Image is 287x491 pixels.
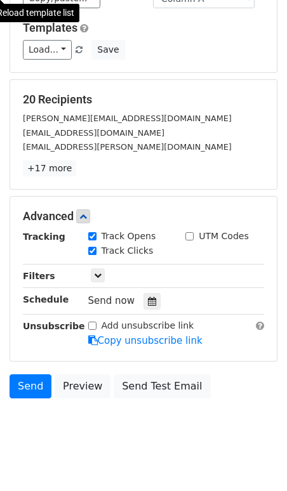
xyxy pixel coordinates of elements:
[23,209,264,223] h5: Advanced
[23,21,77,34] a: Templates
[114,374,210,398] a: Send Test Email
[10,374,51,398] a: Send
[88,295,135,306] span: Send now
[55,374,110,398] a: Preview
[224,430,287,491] iframe: Chat Widget
[102,244,154,258] label: Track Clicks
[23,232,65,242] strong: Tracking
[23,321,85,331] strong: Unsubscribe
[88,335,203,346] a: Copy unsubscribe link
[23,142,232,152] small: [EMAIL_ADDRESS][PERSON_NAME][DOMAIN_NAME]
[23,160,76,176] a: +17 more
[199,230,248,243] label: UTM Codes
[23,294,69,304] strong: Schedule
[23,40,72,60] a: Load...
[23,114,232,123] small: [PERSON_NAME][EMAIL_ADDRESS][DOMAIN_NAME]
[23,271,55,281] strong: Filters
[102,230,156,243] label: Track Opens
[102,319,194,332] label: Add unsubscribe link
[91,40,124,60] button: Save
[23,93,264,107] h5: 20 Recipients
[23,128,164,138] small: [EMAIL_ADDRESS][DOMAIN_NAME]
